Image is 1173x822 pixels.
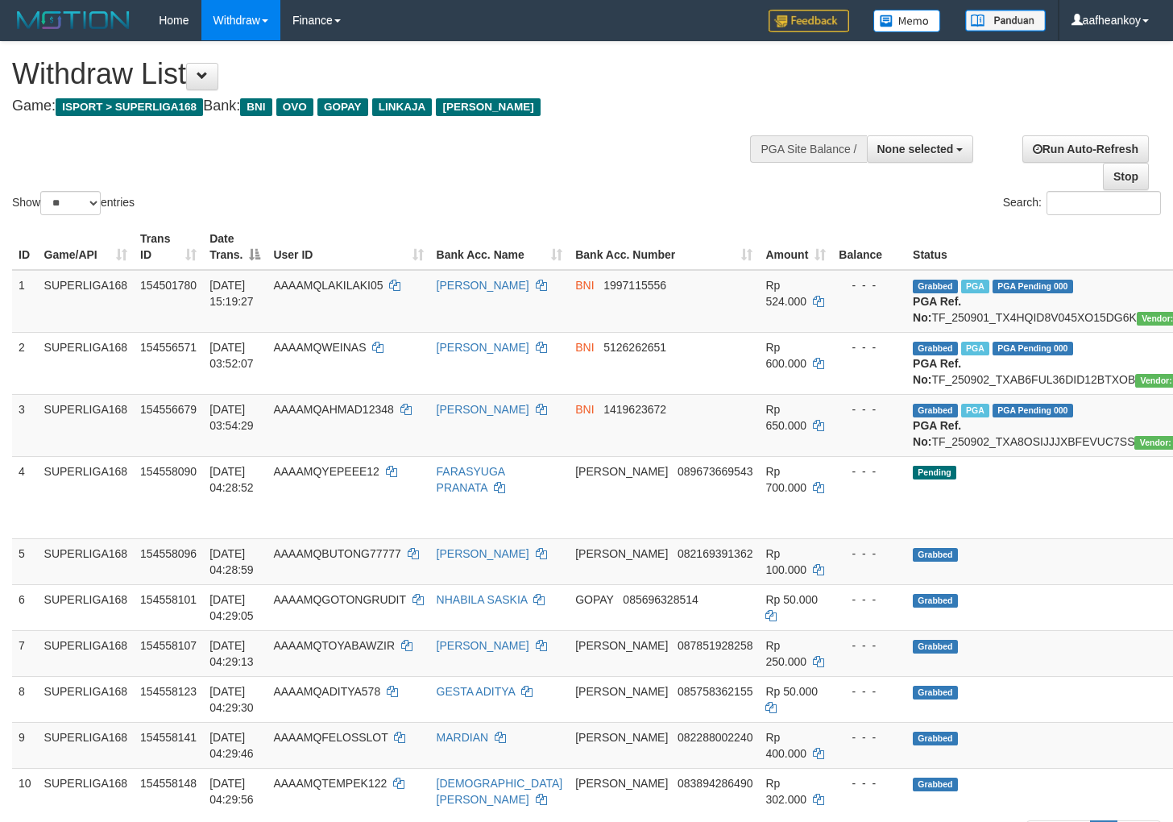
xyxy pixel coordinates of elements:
[913,686,958,700] span: Grabbed
[961,280,989,293] span: Marked by aafsoycanthlai
[12,722,38,768] td: 9
[765,777,806,806] span: Rp 302.000
[12,8,135,32] img: MOTION_logo.png
[372,98,433,116] span: LINKAJA
[273,777,387,790] span: AAAAMQTEMPEK122
[839,401,900,417] div: - - -
[140,403,197,416] span: 154556679
[12,394,38,456] td: 3
[913,732,958,745] span: Grabbed
[209,685,254,714] span: [DATE] 04:29:30
[678,777,752,790] span: Copy 083894286490 to clipboard
[769,10,849,32] img: Feedback.jpg
[140,279,197,292] span: 154501780
[12,768,38,814] td: 10
[40,191,101,215] select: Showentries
[276,98,313,116] span: OVO
[913,419,961,448] b: PGA Ref. No:
[575,593,613,606] span: GOPAY
[678,547,752,560] span: Copy 082169391362 to clipboard
[603,341,666,354] span: Copy 5126262651 to clipboard
[267,224,429,270] th: User ID: activate to sort column ascending
[38,722,135,768] td: SUPERLIGA168
[965,10,1046,31] img: panduan.png
[38,584,135,630] td: SUPERLIGA168
[12,270,38,333] td: 1
[437,403,529,416] a: [PERSON_NAME]
[209,341,254,370] span: [DATE] 03:52:07
[839,683,900,700] div: - - -
[140,465,197,478] span: 154558090
[961,342,989,355] span: Marked by aafheankoy
[38,332,135,394] td: SUPERLIGA168
[437,685,516,698] a: GESTA ADITYA
[209,593,254,622] span: [DATE] 04:29:05
[12,676,38,722] td: 8
[273,547,400,560] span: AAAAMQBUTONG77777
[38,224,135,270] th: Game/API: activate to sort column ascending
[569,224,759,270] th: Bank Acc. Number: activate to sort column ascending
[913,357,961,386] b: PGA Ref. No:
[12,456,38,538] td: 4
[140,547,197,560] span: 154558096
[209,731,254,760] span: [DATE] 04:29:46
[209,279,254,308] span: [DATE] 15:19:27
[38,630,135,676] td: SUPERLIGA168
[765,547,806,576] span: Rp 100.000
[765,593,818,606] span: Rp 50.000
[273,685,380,698] span: AAAAMQADITYA578
[913,640,958,654] span: Grabbed
[437,279,529,292] a: [PERSON_NAME]
[765,403,806,432] span: Rp 650.000
[12,191,135,215] label: Show entries
[678,639,752,652] span: Copy 087851928258 to clipboard
[12,224,38,270] th: ID
[765,465,806,494] span: Rp 700.000
[759,224,832,270] th: Amount: activate to sort column ascending
[140,731,197,744] span: 154558141
[273,465,379,478] span: AAAAMQYEPEEE12
[913,280,958,293] span: Grabbed
[575,731,668,744] span: [PERSON_NAME]
[38,538,135,584] td: SUPERLIGA168
[913,548,958,562] span: Grabbed
[839,775,900,791] div: - - -
[38,394,135,456] td: SUPERLIGA168
[209,403,254,432] span: [DATE] 03:54:29
[575,685,668,698] span: [PERSON_NAME]
[913,594,958,608] span: Grabbed
[678,731,752,744] span: Copy 082288002240 to clipboard
[38,768,135,814] td: SUPERLIGA168
[603,403,666,416] span: Copy 1419623672 to clipboard
[873,10,941,32] img: Button%20Memo.svg
[839,637,900,654] div: - - -
[575,639,668,652] span: [PERSON_NAME]
[867,135,974,163] button: None selected
[839,277,900,293] div: - - -
[993,404,1073,417] span: PGA Pending
[575,777,668,790] span: [PERSON_NAME]
[12,538,38,584] td: 5
[913,466,956,479] span: Pending
[765,639,806,668] span: Rp 250.000
[140,341,197,354] span: 154556571
[430,224,570,270] th: Bank Acc. Name: activate to sort column ascending
[961,404,989,417] span: Marked by aafheankoy
[437,639,529,652] a: [PERSON_NAME]
[575,279,594,292] span: BNI
[678,685,752,698] span: Copy 085758362155 to clipboard
[209,465,254,494] span: [DATE] 04:28:52
[575,403,594,416] span: BNI
[240,98,271,116] span: BNI
[12,332,38,394] td: 2
[437,465,505,494] a: FARASYUGA PRANATA
[839,592,900,608] div: - - -
[623,593,698,606] span: Copy 085696328514 to clipboard
[437,593,528,606] a: NHABILA SASKIA
[38,270,135,333] td: SUPERLIGA168
[437,777,563,806] a: [DEMOGRAPHIC_DATA][PERSON_NAME]
[273,593,405,606] span: AAAAMQGOTONGRUDIT
[993,342,1073,355] span: PGA Pending
[913,778,958,791] span: Grabbed
[273,403,393,416] span: AAAAMQAHMAD12348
